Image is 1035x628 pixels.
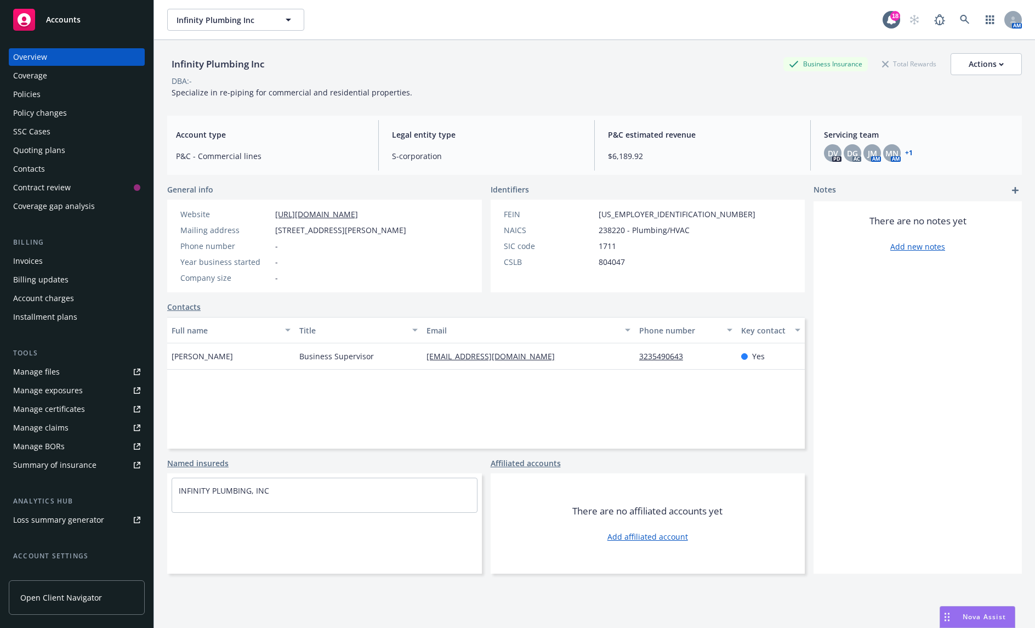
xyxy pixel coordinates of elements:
[599,208,755,220] span: [US_EMPLOYER_IDENTIFICATION_NUMBER]
[9,197,145,215] a: Coverage gap analysis
[13,142,65,159] div: Quoting plans
[167,457,229,469] a: Named insureds
[9,438,145,455] a: Manage BORs
[607,531,688,542] a: Add affiliated account
[13,179,71,196] div: Contract review
[13,48,47,66] div: Overview
[9,511,145,529] a: Loss summary generator
[426,325,618,336] div: Email
[299,350,374,362] span: Business Supervisor
[299,325,406,336] div: Title
[13,86,41,103] div: Policies
[9,456,145,474] a: Summary of insurance
[13,104,67,122] div: Policy changes
[180,208,271,220] div: Website
[599,224,690,236] span: 238220 - Plumbing/HVAC
[180,240,271,252] div: Phone number
[9,496,145,507] div: Analytics hub
[167,301,201,313] a: Contacts
[392,129,581,140] span: Legal entity type
[275,209,358,219] a: [URL][DOMAIN_NAME]
[599,240,616,252] span: 1711
[491,184,529,195] span: Identifiers
[504,208,594,220] div: FEIN
[172,87,412,98] span: Specialize in re-piping for commercial and residential properties.
[13,456,96,474] div: Summary of insurance
[905,150,913,156] a: +1
[572,505,723,518] span: There are no affiliated accounts yet
[426,351,564,361] a: [EMAIL_ADDRESS][DOMAIN_NAME]
[13,566,60,584] div: Service team
[13,308,77,326] div: Installment plans
[608,129,797,140] span: P&C estimated revenue
[9,160,145,178] a: Contacts
[172,75,192,87] div: DBA: -
[176,129,365,140] span: Account type
[1009,184,1022,197] a: add
[903,9,925,31] a: Start snowing
[504,256,594,268] div: CSLB
[869,214,966,228] span: There are no notes yet
[9,290,145,307] a: Account charges
[13,438,65,455] div: Manage BORs
[9,308,145,326] a: Installment plans
[9,48,145,66] a: Overview
[979,9,1001,31] a: Switch app
[814,184,836,197] span: Notes
[639,325,720,336] div: Phone number
[951,53,1022,75] button: Actions
[13,400,85,418] div: Manage certificates
[167,57,269,71] div: Infinity Plumbing Inc
[608,150,797,162] span: $6,189.92
[13,67,47,84] div: Coverage
[13,290,74,307] div: Account charges
[639,351,692,361] a: 3235490643
[929,9,951,31] a: Report a Bug
[9,382,145,399] a: Manage exposures
[9,363,145,381] a: Manage files
[890,11,900,21] div: 18
[179,485,269,496] a: INFINITY PLUMBING, INC
[9,123,145,140] a: SSC Cases
[504,240,594,252] div: SIC code
[963,612,1006,621] span: Nova Assist
[13,511,104,529] div: Loss summary generator
[180,256,271,268] div: Year business started
[176,150,365,162] span: P&C - Commercial lines
[167,184,213,195] span: General info
[890,241,945,252] a: Add new notes
[9,348,145,359] div: Tools
[9,271,145,288] a: Billing updates
[167,9,304,31] button: Infinity Plumbing Inc
[275,256,278,268] span: -
[13,271,69,288] div: Billing updates
[20,592,102,603] span: Open Client Navigator
[9,142,145,159] a: Quoting plans
[9,237,145,248] div: Billing
[180,224,271,236] div: Mailing address
[9,566,145,584] a: Service team
[13,123,50,140] div: SSC Cases
[180,272,271,284] div: Company size
[877,57,942,71] div: Total Rewards
[172,325,278,336] div: Full name
[172,350,233,362] span: [PERSON_NAME]
[9,179,145,196] a: Contract review
[295,317,423,343] button: Title
[275,240,278,252] span: -
[13,160,45,178] div: Contacts
[752,350,765,362] span: Yes
[177,14,271,26] span: Infinity Plumbing Inc
[940,606,1015,628] button: Nova Assist
[491,457,561,469] a: Affiliated accounts
[9,400,145,418] a: Manage certificates
[9,4,145,35] a: Accounts
[13,197,95,215] div: Coverage gap analysis
[9,67,145,84] a: Coverage
[940,607,954,627] div: Drag to move
[9,86,145,103] a: Policies
[9,104,145,122] a: Policy changes
[847,148,858,159] span: DG
[9,252,145,270] a: Invoices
